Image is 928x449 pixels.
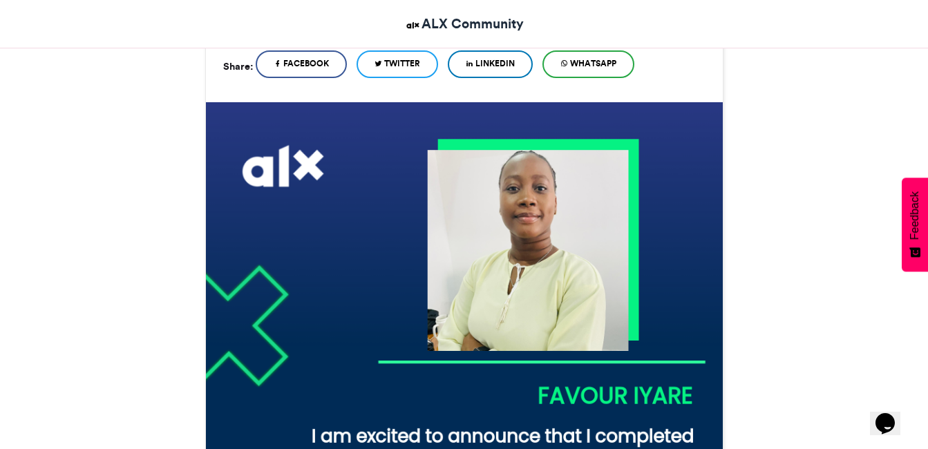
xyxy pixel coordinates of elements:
a: Twitter [357,50,438,78]
a: WhatsApp [542,50,634,78]
span: LinkedIn [475,57,515,70]
a: Facebook [256,50,347,78]
span: Twitter [384,57,420,70]
a: ALX Community [404,14,524,34]
a: LinkedIn [448,50,533,78]
span: WhatsApp [570,57,616,70]
span: Feedback [909,191,921,240]
iframe: chat widget [870,394,914,435]
button: Feedback - Show survey [902,178,928,271]
h5: Share: [223,57,253,75]
img: ALX Community [404,17,422,34]
span: Facebook [283,57,329,70]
